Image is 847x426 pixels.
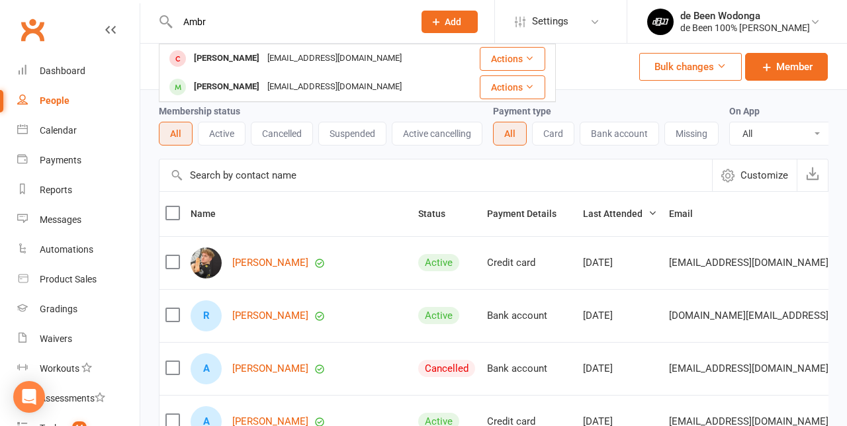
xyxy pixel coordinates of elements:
div: Bank account [487,363,571,374]
button: Missing [664,122,719,146]
div: Cancelled [418,360,475,377]
div: Bank account [487,310,571,321]
a: Member [745,53,828,81]
a: Waivers [17,324,140,354]
a: Workouts [17,354,140,384]
div: Active [418,254,459,271]
div: [PERSON_NAME] [190,77,263,97]
div: Payments [40,155,81,165]
div: Active [418,307,459,324]
div: [DATE] [583,310,657,321]
button: Payment Details [487,206,571,222]
span: Settings [532,7,568,36]
input: Search by contact name [159,159,712,191]
div: [EMAIL_ADDRESS][DOMAIN_NAME] [263,49,406,68]
span: Last Attended [583,208,657,219]
a: [PERSON_NAME] [232,310,308,321]
img: Trent [191,247,222,278]
img: thumb_image1710905826.png [647,9,674,35]
button: All [159,122,193,146]
a: Automations [17,235,140,265]
a: Calendar [17,116,140,146]
div: Calendar [40,125,77,136]
a: Product Sales [17,265,140,294]
div: de Been 100% [PERSON_NAME] [680,22,810,34]
a: Payments [17,146,140,175]
div: Ruth [191,300,222,331]
div: Dashboard [40,65,85,76]
span: Member [776,59,813,75]
span: Payment Details [487,208,571,219]
div: [DATE] [583,363,657,374]
label: On App [729,106,760,116]
input: Search... [173,13,404,31]
div: Gradings [40,304,77,314]
div: [DATE] [583,257,657,269]
button: Active cancelling [392,122,482,146]
button: Suspended [318,122,386,146]
div: Messages [40,214,81,225]
div: Assessments [40,393,105,404]
div: Reports [40,185,72,195]
div: de Been Wodonga [680,10,810,22]
span: Email [669,208,707,219]
button: Active [198,122,245,146]
div: Open Intercom Messenger [13,381,45,413]
button: Status [418,206,460,222]
a: Assessments [17,384,140,413]
div: [PERSON_NAME] [190,49,263,68]
button: Customize [712,159,797,191]
a: People [17,86,140,116]
button: Last Attended [583,206,657,222]
a: Dashboard [17,56,140,86]
div: People [40,95,69,106]
button: Email [669,206,707,222]
a: Messages [17,205,140,235]
button: Actions [480,47,545,71]
a: Gradings [17,294,140,324]
a: [PERSON_NAME] [232,363,308,374]
span: Name [191,208,230,219]
div: [EMAIL_ADDRESS][DOMAIN_NAME] [263,77,406,97]
div: Amber [191,353,222,384]
button: Bank account [580,122,659,146]
div: Product Sales [40,274,97,284]
a: Reports [17,175,140,205]
button: Add [422,11,478,33]
a: [PERSON_NAME] [232,257,308,269]
button: Name [191,206,230,222]
span: Status [418,208,460,219]
div: Waivers [40,333,72,344]
button: Actions [480,75,545,99]
div: Automations [40,244,93,255]
label: Payment type [493,106,551,116]
span: Add [445,17,461,27]
span: [EMAIL_ADDRESS][DOMAIN_NAME] [669,250,828,275]
div: Workouts [40,363,79,374]
div: Credit card [487,257,571,269]
a: Clubworx [16,13,49,46]
button: All [493,122,527,146]
span: [EMAIL_ADDRESS][DOMAIN_NAME] [669,356,828,381]
button: Cancelled [251,122,313,146]
button: Bulk changes [639,53,742,81]
label: Membership status [159,106,240,116]
button: Card [532,122,574,146]
span: Customize [740,167,788,183]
